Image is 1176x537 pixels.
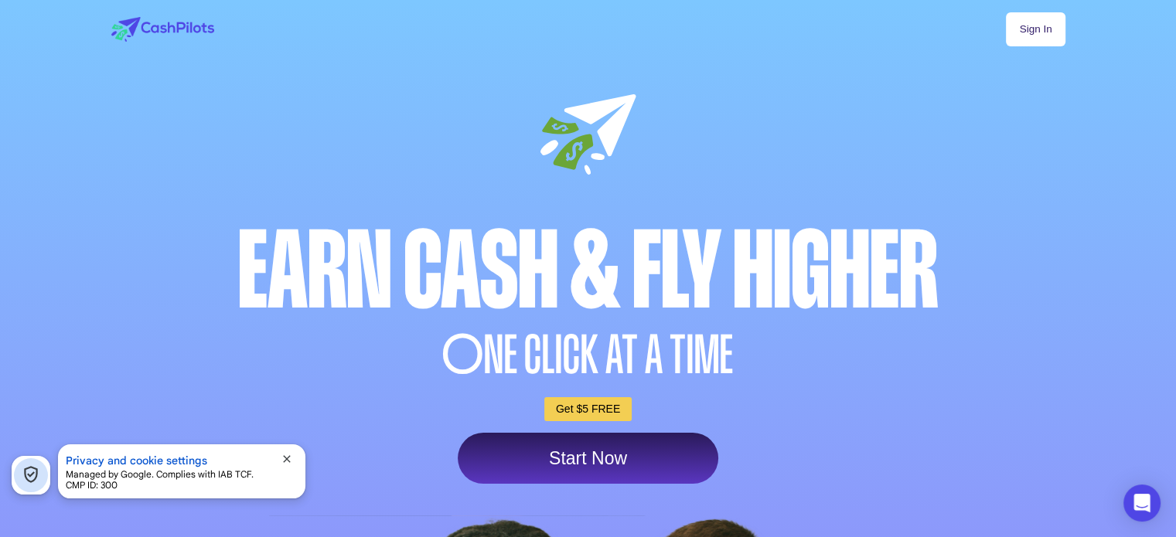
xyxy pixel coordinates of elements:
a: Sign In [1006,12,1065,46]
img: logo [111,17,214,42]
a: Start Now [458,433,718,484]
div: Earn Cash & Fly higher [107,217,1069,325]
span: O [442,328,484,382]
div: Open Intercom Messenger [1123,484,1161,522]
div: NE CLICK AT A TIME [107,328,1069,382]
a: Get $5 FREE [544,397,632,421]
